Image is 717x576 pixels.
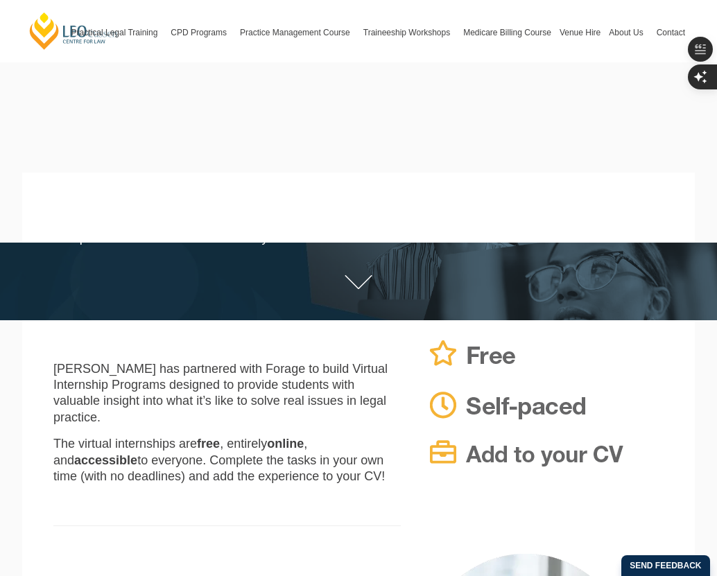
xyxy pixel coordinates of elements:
[65,230,476,246] p: Experience what it’s like to be a lawyer.
[28,11,120,51] a: [PERSON_NAME] Centre for Law
[236,3,359,62] a: Practice Management Course
[53,361,401,426] p: [PERSON_NAME] has partnered with Forage to build Virtual Internship Programs designed to provide ...
[74,453,137,467] strong: accessible
[605,3,652,62] a: About Us
[359,3,459,62] a: Traineeship Workshops
[67,3,167,62] a: Practical Legal Training
[65,191,476,222] h1: Virtual Internships
[624,483,682,541] iframe: LiveChat chat widget
[267,437,304,451] strong: online
[555,3,605,62] a: Venue Hire
[653,3,689,62] a: Contact
[459,3,555,62] a: Medicare Billing Course
[197,437,220,451] strong: free
[166,3,236,62] a: CPD Programs
[53,436,401,485] p: The virtual internships are , entirely , and to everyone. Complete the tasks in your own time (wi...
